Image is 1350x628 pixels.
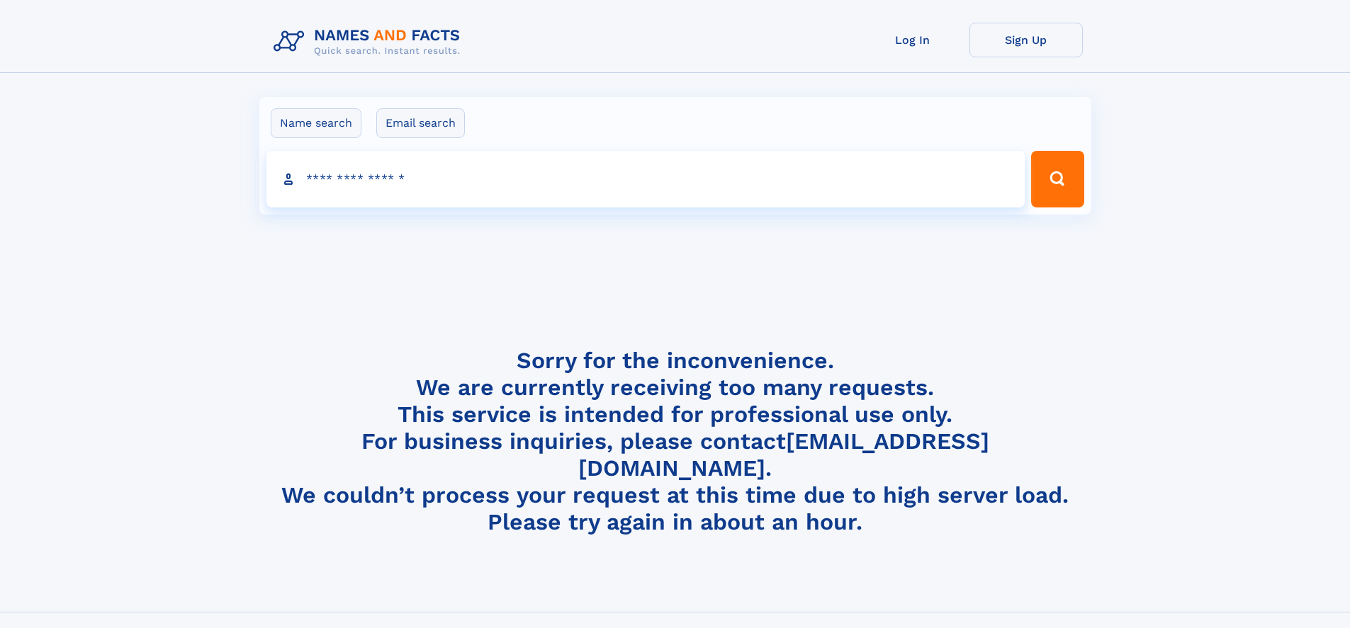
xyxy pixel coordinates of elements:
[1031,151,1084,207] button: Search Button
[856,23,969,57] a: Log In
[268,347,1083,536] h4: Sorry for the inconvenience. We are currently receiving too many requests. This service is intend...
[969,23,1083,57] a: Sign Up
[271,108,361,138] label: Name search
[376,108,465,138] label: Email search
[578,428,989,481] a: [EMAIL_ADDRESS][DOMAIN_NAME]
[266,151,1025,207] input: search input
[268,23,472,61] img: Logo Names and Facts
